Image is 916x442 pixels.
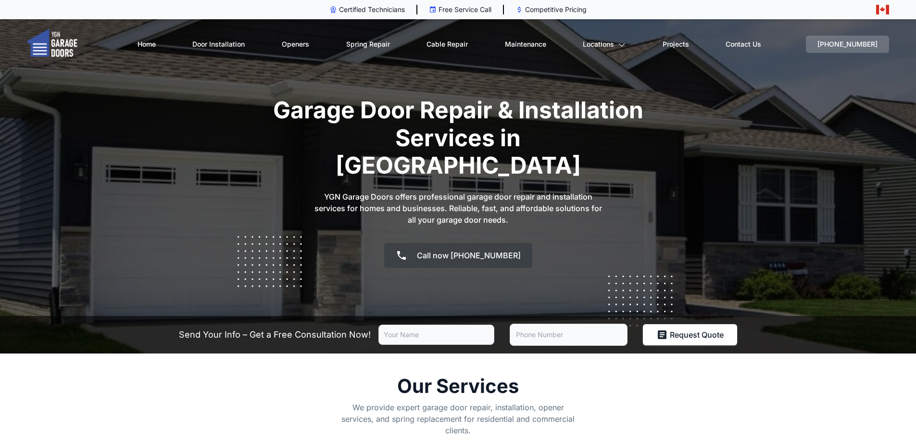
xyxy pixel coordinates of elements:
[439,5,491,14] p: Free Service Call
[27,29,77,60] img: logo
[427,28,468,61] a: Cable Repair
[282,28,309,61] a: Openers
[510,324,627,346] input: Phone Number
[378,325,494,345] input: Your Name
[339,5,405,14] p: Certified Technicians
[192,28,245,61] a: Door Installation
[817,40,878,48] span: [PHONE_NUMBER]
[726,28,761,61] a: Contact Us
[525,5,587,14] p: Competitive Pricing
[806,36,889,53] a: [PHONE_NUMBER]
[341,402,575,436] p: We provide expert garage door repair, installation, opener services, and spring replacement for r...
[384,243,532,268] a: Call now [PHONE_NUMBER]
[314,191,602,226] p: YGN Garage Doors offers professional garage door repair and installation services for homes and b...
[505,28,546,61] a: Maintenance
[138,28,156,61] a: Home
[179,328,371,341] p: Send Your Info – Get a Free Consultation Now!
[346,28,390,61] a: Spring Repair
[341,377,575,396] h2: Our Services
[271,96,646,179] h1: Garage Door Repair & Installation Services in [GEOGRAPHIC_DATA]
[643,324,737,345] button: Request Quote
[663,28,689,61] a: Projects
[583,28,626,61] a: Locations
